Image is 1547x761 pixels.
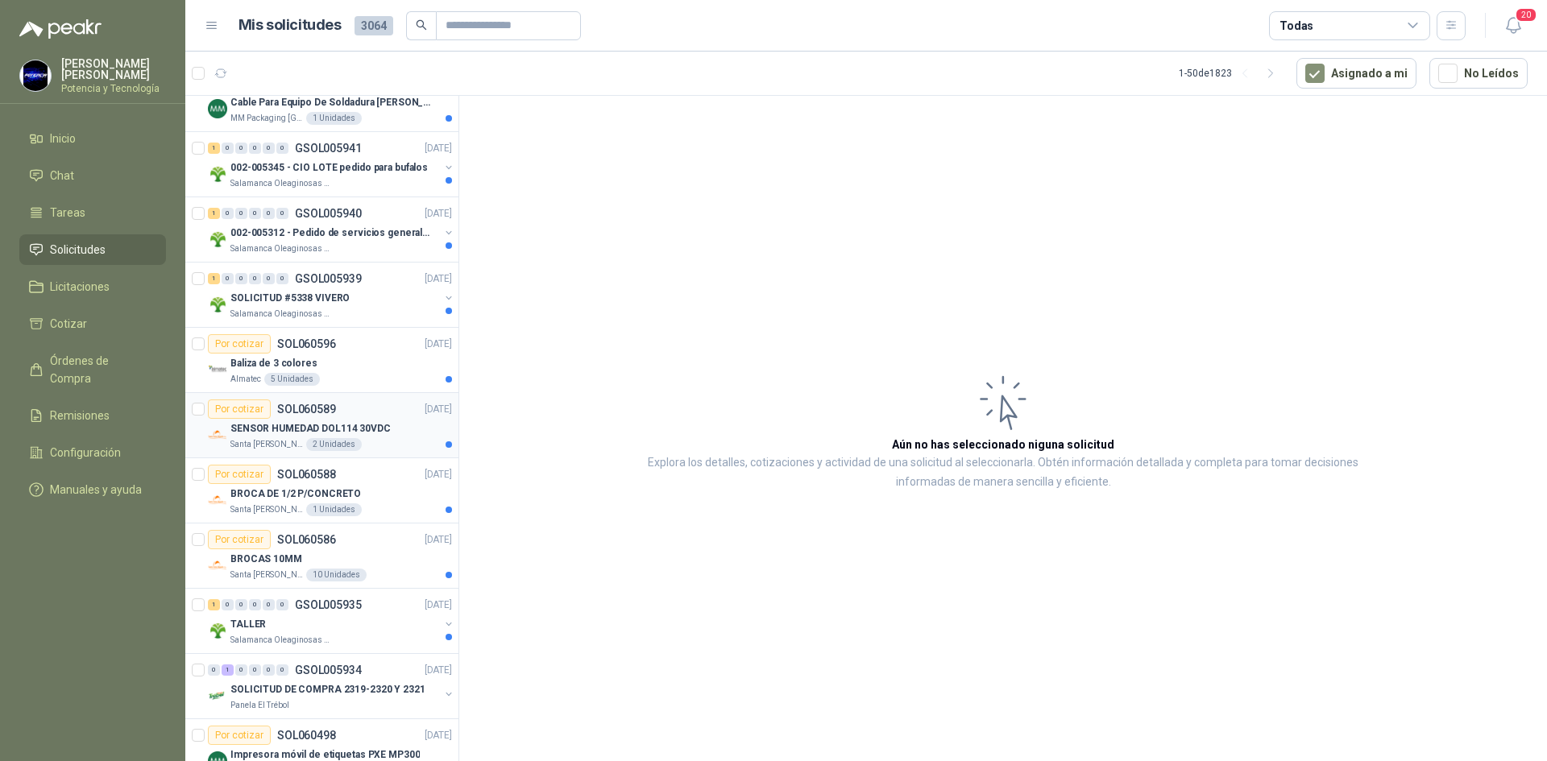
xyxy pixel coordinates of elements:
span: 20 [1515,7,1537,23]
p: GSOL005934 [295,664,362,676]
a: Solicitudes [19,234,166,265]
p: [DATE] [425,271,452,287]
a: Manuales y ayuda [19,474,166,505]
div: 0 [235,273,247,284]
a: Inicio [19,123,166,154]
div: 0 [249,273,261,284]
div: 0 [263,664,275,676]
div: 1 [208,143,220,154]
p: Santa [PERSON_NAME] [230,569,303,581]
p: Salamanca Oleaginosas SAS [230,308,332,321]
div: Por cotizar [208,530,271,549]
a: Remisiones [19,400,166,431]
a: Licitaciones [19,271,166,302]
span: 3064 [355,16,393,35]
div: 0 [235,143,247,154]
p: [DATE] [425,663,452,678]
div: 0 [249,208,261,219]
div: 0 [208,664,220,676]
p: Panela El Trébol [230,699,289,712]
p: Potencia y Tecnología [61,84,166,93]
p: TALLER [230,617,266,632]
p: SOL060596 [277,338,336,349]
a: Cotizar [19,308,166,339]
div: 0 [249,664,261,676]
img: Company Logo [208,621,227,640]
h1: Mis solicitudes [238,14,342,37]
a: Órdenes de Compra [19,345,166,394]
p: SENSOR HUMEDAD DOL114 30VDC [230,421,391,436]
p: SOL060588 [277,469,336,480]
div: Por cotizar [208,465,271,484]
a: 1 0 0 0 0 0 GSOL005939[DATE] Company LogoSOLICITUD #5338 VIVEROSalamanca Oleaginosas SAS [208,269,455,321]
p: Santa [PERSON_NAME] [230,438,303,451]
a: 1 0 0 0 0 0 GSOL005941[DATE] Company Logo002-005345 - CIO LOTE pedido para bufalosSalamanca Oleag... [208,139,455,190]
div: 0 [276,599,288,610]
span: Configuración [50,444,121,461]
p: [DATE] [425,532,452,548]
p: [DATE] [425,206,452,221]
div: 5 Unidades [264,373,320,386]
div: 0 [249,143,261,154]
div: 1 Unidades [306,503,362,516]
a: Chat [19,160,166,191]
p: GSOL005941 [295,143,362,154]
p: GSOL005935 [295,599,362,610]
div: 1 - 50 de 1823 [1179,60,1284,86]
div: 0 [276,143,288,154]
div: 0 [276,664,288,676]
p: 002-005345 - CIO LOTE pedido para bufalos [230,160,428,176]
p: Cable Para Equipo De Soldadura [PERSON_NAME] [230,95,431,110]
a: Por cotizarSOL060636[DATE] Company LogoCable Para Equipo De Soldadura [PERSON_NAME]MM Packaging [... [185,67,458,132]
p: Santa [PERSON_NAME] [230,503,303,516]
p: SOL060589 [277,403,336,415]
p: Baliza de 3 colores [230,356,317,371]
button: 20 [1499,11,1528,40]
img: Company Logo [208,164,227,184]
p: [DATE] [425,141,452,156]
span: search [416,19,427,31]
h3: Aún no has seleccionado niguna solicitud [892,436,1114,453]
span: Chat [50,167,74,184]
p: [DATE] [425,467,452,482]
div: Por cotizar [208,334,271,354]
div: 0 [263,599,275,610]
div: 2 Unidades [306,438,362,451]
div: 0 [263,143,275,154]
img: Company Logo [208,360,227,379]
div: Por cotizar [208,399,271,419]
div: 0 [222,273,234,284]
p: SOL060586 [277,534,336,545]
div: 0 [263,273,275,284]
p: BROCAS 10MM [230,552,302,567]
p: Salamanca Oleaginosas SAS [230,634,332,647]
p: 002-005312 - Pedido de servicios generales CASA RO [230,225,431,241]
p: MM Packaging [GEOGRAPHIC_DATA] [230,112,303,125]
a: Configuración [19,437,166,468]
div: 0 [249,599,261,610]
span: Órdenes de Compra [50,352,151,387]
p: [DATE] [425,402,452,417]
button: Asignado a mi [1296,58,1416,89]
div: 10 Unidades [306,569,367,581]
p: [DATE] [425,728,452,743]
p: GSOL005939 [295,273,362,284]
img: Company Logo [208,230,227,249]
span: Tareas [50,204,85,221]
div: 0 [263,208,275,219]
p: SOLICITUD #5338 VIVERO [230,291,350,306]
p: Salamanca Oleaginosas SAS [230,177,332,190]
p: Almatec [230,373,261,386]
a: Por cotizarSOL060589[DATE] Company LogoSENSOR HUMEDAD DOL114 30VDCSanta [PERSON_NAME]2 Unidades [185,393,458,458]
p: [DATE] [425,598,452,613]
a: Por cotizarSOL060596[DATE] Company LogoBaliza de 3 coloresAlmatec5 Unidades [185,328,458,393]
div: 1 Unidades [306,112,362,125]
span: Solicitudes [50,241,106,258]
p: Salamanca Oleaginosas SAS [230,242,332,255]
button: No Leídos [1429,58,1528,89]
span: Licitaciones [50,278,110,296]
div: 1 [208,208,220,219]
a: 0 1 0 0 0 0 GSOL005934[DATE] Company LogoSOLICITUD DE COMPRA 2319-2320 Y 2321Panela El Trébol [208,660,455,712]
img: Company Logo [208,425,227,445]
p: GSOL005940 [295,208,362,219]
